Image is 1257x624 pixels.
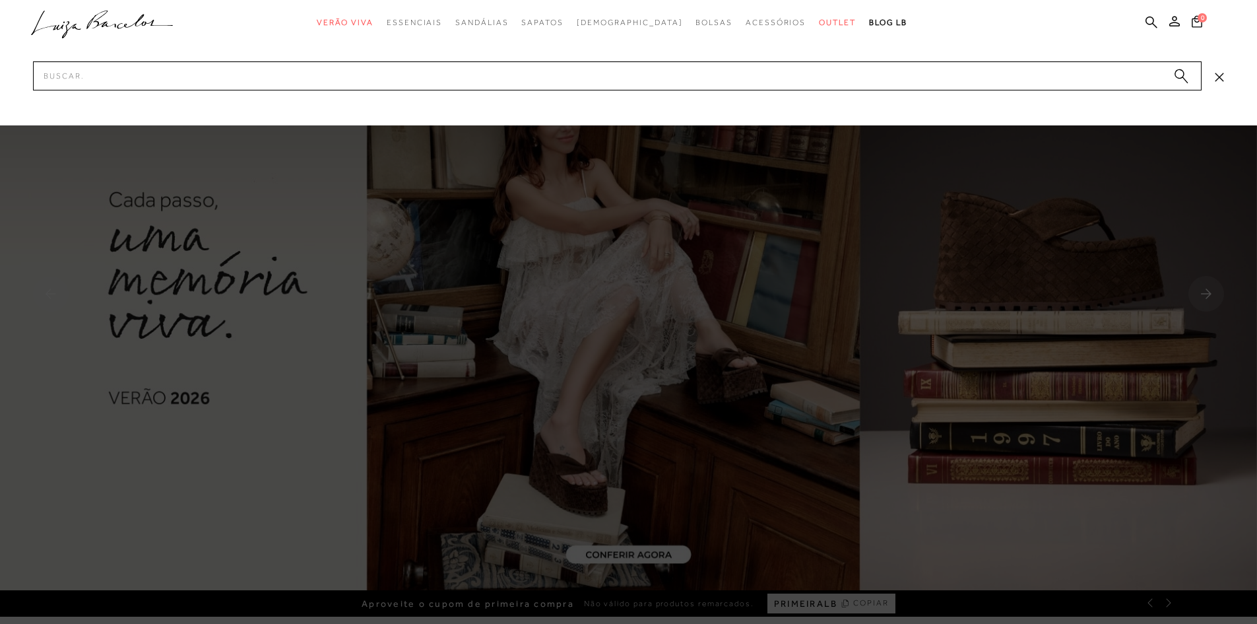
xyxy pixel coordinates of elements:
span: [DEMOGRAPHIC_DATA] [577,18,683,27]
a: categoryNavScreenReaderText [455,11,508,35]
a: categoryNavScreenReaderText [387,11,442,35]
a: categoryNavScreenReaderText [521,11,563,35]
span: Outlet [819,18,856,27]
span: Sapatos [521,18,563,27]
span: Verão Viva [317,18,373,27]
span: BLOG LB [869,18,907,27]
a: categoryNavScreenReaderText [317,11,373,35]
button: 0 [1188,15,1206,32]
span: Bolsas [695,18,732,27]
span: 0 [1198,13,1207,22]
a: categoryNavScreenReaderText [695,11,732,35]
span: Acessórios [746,18,806,27]
span: Sandálias [455,18,508,27]
span: Essenciais [387,18,442,27]
a: noSubCategoriesText [577,11,683,35]
a: categoryNavScreenReaderText [746,11,806,35]
a: categoryNavScreenReaderText [819,11,856,35]
a: BLOG LB [869,11,907,35]
input: Buscar. [33,61,1202,90]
